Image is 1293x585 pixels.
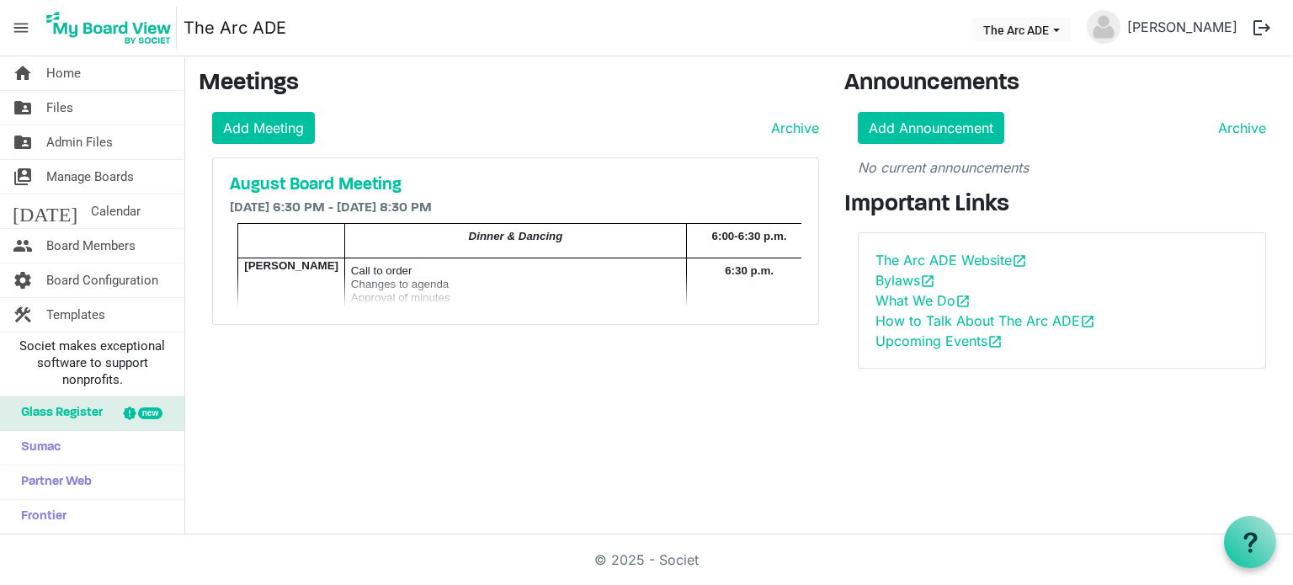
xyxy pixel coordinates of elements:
span: [PERSON_NAME] [244,259,338,272]
span: Approval of minutes [351,291,450,304]
span: [DATE] [13,194,77,228]
span: Call to order [351,264,412,277]
span: Dinner & Dancing [469,230,563,242]
button: The Arc ADE dropdownbutton [972,18,1071,41]
span: Templates [46,298,105,332]
h6: [DATE] 6:30 PM - [DATE] 8:30 PM [230,200,801,216]
span: open_in_new [920,274,935,289]
span: Changes to agenda [351,278,449,290]
span: home [13,56,33,90]
div: new [138,407,162,419]
span: folder_shared [13,91,33,125]
span: Manage Boards [46,160,134,194]
span: open_in_new [1080,314,1095,329]
a: Add Meeting [212,112,315,144]
a: Add Announcement [858,112,1004,144]
img: My Board View Logo [41,7,177,49]
a: The Arc ADE [184,11,286,45]
span: open_in_new [955,294,971,309]
span: open_in_new [987,334,1003,349]
a: August Board Meeting [230,175,801,195]
button: logout [1244,10,1280,45]
span: menu [5,12,37,44]
a: How to Talk About The Arc ADEopen_in_new [875,312,1095,329]
img: no-profile-picture.svg [1087,10,1120,44]
span: Home [46,56,81,90]
span: settings [13,263,33,297]
a: The Arc ADE Websiteopen_in_new [875,252,1027,269]
span: 6:30 p.m. [725,264,774,277]
span: 6:00-6:30 p.m. [712,230,787,242]
span: folder_shared [13,125,33,159]
span: Frontier [13,500,67,534]
a: Archive [764,118,819,138]
a: My Board View Logo [41,7,184,49]
a: Upcoming Eventsopen_in_new [875,332,1003,349]
span: switch_account [13,160,33,194]
span: Societ makes exceptional software to support nonprofits. [8,338,177,388]
a: [PERSON_NAME] [1120,10,1244,44]
a: Archive [1211,118,1266,138]
span: Board Members [46,229,136,263]
span: construction [13,298,33,332]
h3: Meetings [199,70,819,98]
p: No current announcements [858,157,1267,178]
span: Files [46,91,73,125]
a: © 2025 - Societ [594,551,699,568]
span: people [13,229,33,263]
span: Sumac [13,431,61,465]
a: What We Doopen_in_new [875,292,971,309]
span: Calendar [91,194,141,228]
span: Glass Register [13,396,103,430]
span: Partner Web [13,465,92,499]
span: Board Configuration [46,263,158,297]
h3: Important Links [844,191,1280,220]
span: open_in_new [1012,253,1027,269]
h3: Announcements [844,70,1280,98]
span: Admin Files [46,125,113,159]
a: Bylawsopen_in_new [875,272,935,289]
